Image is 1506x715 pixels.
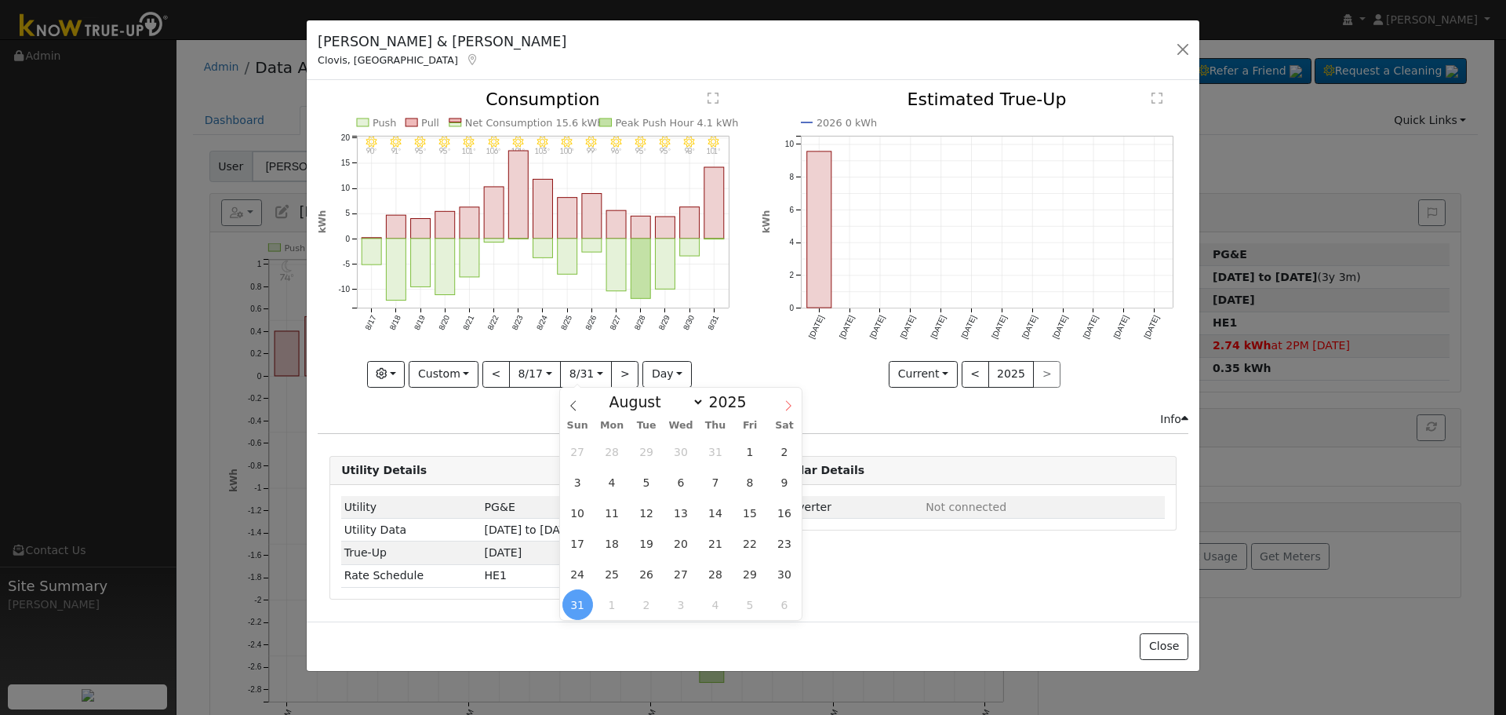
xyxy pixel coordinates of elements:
[341,159,351,168] text: 15
[595,421,629,431] span: Mon
[629,421,664,431] span: Tue
[587,137,598,148] i: 8/26 - MostlyClear
[789,304,794,312] text: 0
[464,137,475,148] i: 8/21 - MostlyClear
[482,542,721,564] td: [DATE]
[868,314,886,340] text: [DATE]
[631,436,662,467] span: July 29, 2025
[606,239,626,291] rect: onclick=""
[439,137,450,148] i: 8/20 - Clear
[559,314,573,332] text: 8/25
[484,148,504,154] p: 106°
[700,498,730,528] span: August 14, 2025
[411,148,431,154] p: 95°
[341,542,482,564] td: True-Up
[704,167,724,239] rect: onclick=""
[631,217,651,239] rect: onclick=""
[485,569,507,582] span: F
[584,314,598,332] text: 8/26
[666,467,697,498] span: August 6, 2025
[343,260,350,268] text: -5
[700,436,730,467] span: July 31, 2025
[466,53,480,66] a: Map
[484,187,504,239] rect: onclick=""
[657,314,671,332] text: 8/29
[1140,633,1188,660] button: Close
[769,589,799,620] span: September 6, 2025
[421,117,439,129] text: Pull
[560,361,612,388] button: 8/31
[704,239,724,239] rect: onclick=""
[666,559,697,589] span: August 27, 2025
[631,559,662,589] span: August 26, 2025
[734,498,765,528] span: August 15, 2025
[734,589,765,620] span: September 5, 2025
[391,137,402,148] i: 8/18 - Clear
[511,314,525,332] text: 8/23
[364,314,378,332] text: 8/17
[346,235,351,243] text: 0
[767,421,802,431] span: Sat
[761,210,772,234] text: kWh
[388,314,402,332] text: 8/18
[582,148,602,154] p: 99°
[769,436,799,467] span: August 2, 2025
[959,314,977,340] text: [DATE]
[700,559,730,589] span: August 28, 2025
[558,198,577,239] rect: onclick=""
[513,137,524,148] i: 8/23 - Clear
[602,392,704,411] select: Month
[734,467,765,498] span: August 8, 2025
[784,140,794,149] text: 10
[486,89,600,109] text: Consumption
[460,239,479,277] rect: onclick=""
[509,148,529,154] p: 101°
[1051,314,1069,340] text: [DATE]
[926,501,1006,513] span: ID: null, authorized: None
[785,464,864,476] strong: Solar Details
[489,137,500,148] i: 8/22 - Clear
[789,272,794,280] text: 2
[366,137,377,148] i: 8/17 - Clear
[562,467,593,498] span: August 3, 2025
[597,436,627,467] span: July 28, 2025
[1081,314,1099,340] text: [DATE]
[597,498,627,528] span: August 11, 2025
[415,137,426,148] i: 8/19 - Clear
[341,184,351,193] text: 10
[817,117,877,129] text: 2026 0 kWh
[635,137,646,148] i: 8/28 - Clear
[341,496,482,519] td: Utility
[631,467,662,498] span: August 5, 2025
[633,314,647,332] text: 8/28
[656,148,675,154] p: 95°
[437,314,451,332] text: 8/20
[680,239,700,256] rect: onclick=""
[562,137,573,148] i: 8/25 - Clear
[680,148,700,154] p: 98°
[789,239,794,247] text: 4
[362,239,381,264] rect: onclick=""
[734,528,765,559] span: August 22, 2025
[533,180,553,239] rect: onclick=""
[631,498,662,528] span: August 12, 2025
[482,361,510,388] button: <
[373,117,397,129] text: Push
[642,361,691,388] button: day
[990,314,1008,340] text: [DATE]
[704,148,724,154] p: 101°
[706,314,720,332] text: 8/31
[1142,314,1160,340] text: [DATE]
[533,148,553,154] p: 103°
[704,393,761,410] input: Year
[789,173,794,181] text: 8
[411,239,431,287] rect: onclick=""
[666,528,697,559] span: August 20, 2025
[988,361,1035,388] button: 2025
[562,436,593,467] span: July 27, 2025
[789,206,794,214] text: 6
[700,589,730,620] span: September 4, 2025
[558,239,577,274] rect: onclick=""
[509,361,561,388] button: 8/17
[664,421,698,431] span: Wed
